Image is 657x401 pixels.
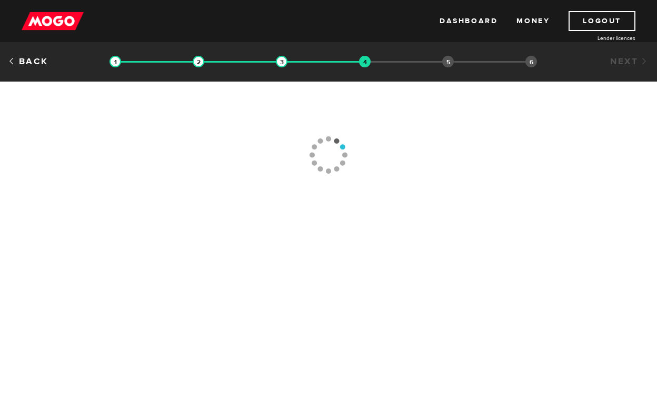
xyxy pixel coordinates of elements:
img: transparent-188c492fd9eaac0f573672f40bb141c2.gif [193,56,204,67]
a: Back [8,56,48,67]
a: Dashboard [440,11,497,31]
a: Lender licences [556,34,635,42]
img: mogo_logo-11ee424be714fa7cbb0f0f49df9e16ec.png [22,11,84,31]
img: transparent-188c492fd9eaac0f573672f40bb141c2.gif [276,56,287,67]
img: transparent-188c492fd9eaac0f573672f40bb141c2.gif [359,56,371,67]
a: Money [516,11,550,31]
a: Next [610,56,649,67]
a: Logout [569,11,635,31]
img: transparent-188c492fd9eaac0f573672f40bb141c2.gif [109,56,121,67]
img: loading-colorWheel_medium.gif [309,96,349,214]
